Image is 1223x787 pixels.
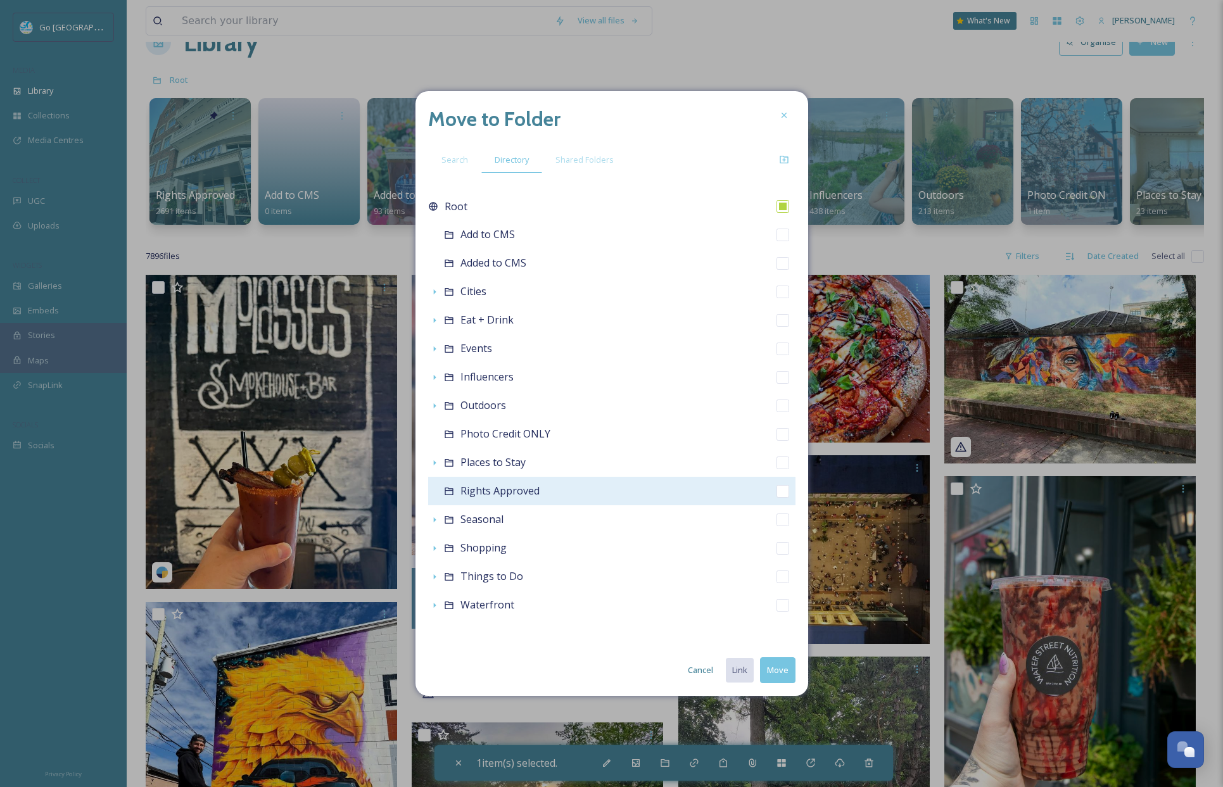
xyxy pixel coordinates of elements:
[460,256,526,270] span: Added to CMS
[495,154,529,166] span: Directory
[460,455,526,469] span: Places to Stay
[460,598,514,612] span: Waterfront
[460,341,492,355] span: Events
[460,398,506,412] span: Outdoors
[460,370,514,384] span: Influencers
[460,227,515,241] span: Add to CMS
[555,154,614,166] span: Shared Folders
[726,658,754,683] button: Link
[460,512,504,526] span: Seasonal
[460,484,540,498] span: Rights Approved
[460,569,523,583] span: Things to Do
[681,658,719,683] button: Cancel
[428,104,561,134] h2: Move to Folder
[445,199,467,214] span: Root
[1167,731,1204,768] button: Open Chat
[460,541,507,555] span: Shopping
[441,154,468,166] span: Search
[460,284,486,298] span: Cities
[760,657,795,683] button: Move
[460,427,550,441] span: Photo Credit ONLY
[460,313,514,327] span: Eat + Drink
